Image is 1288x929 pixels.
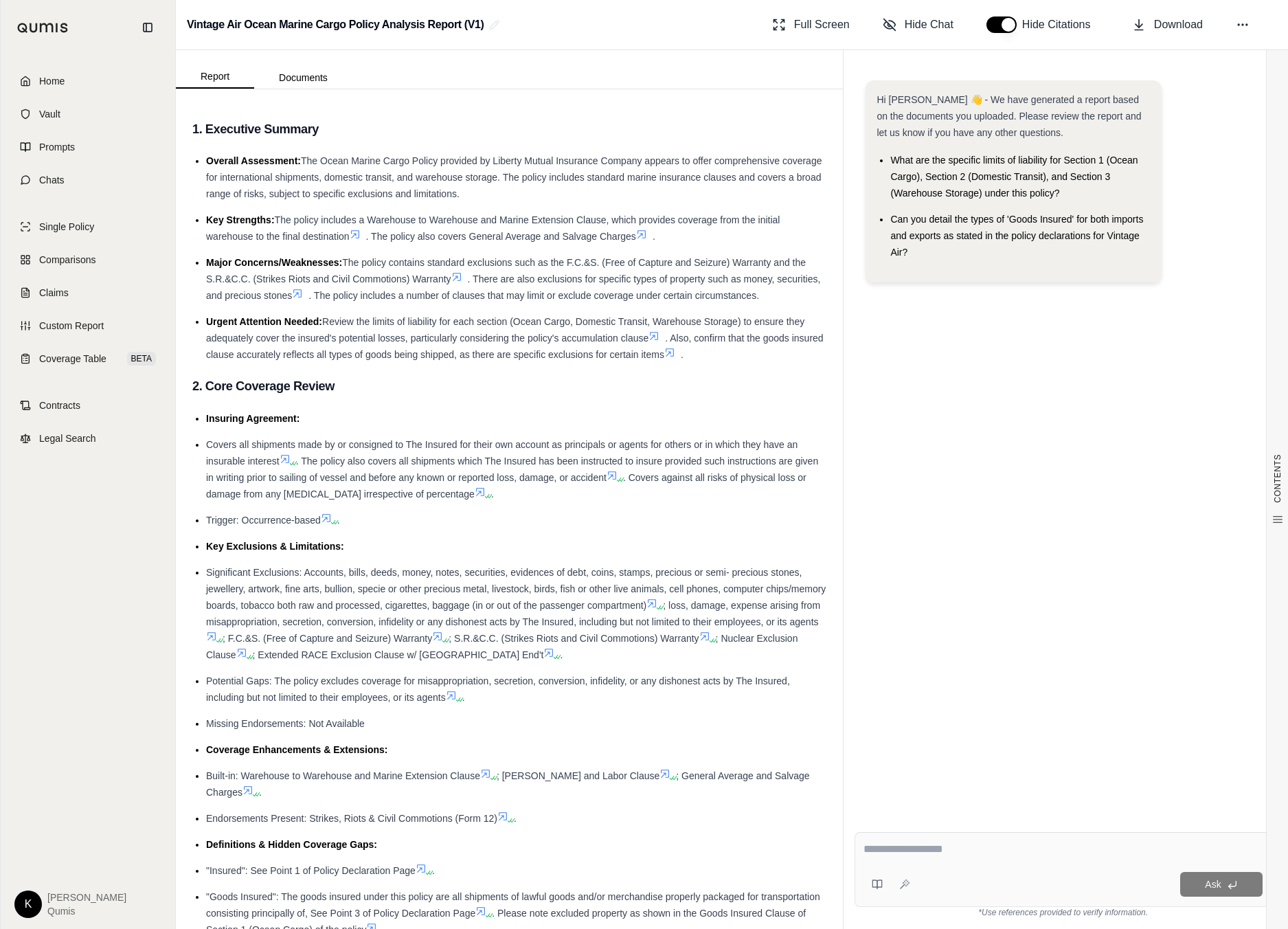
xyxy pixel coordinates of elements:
[497,770,659,781] span: ; [PERSON_NAME] and Labor Clause
[767,11,855,38] button: Full Screen
[223,633,432,644] span: ; F.C.&S. (Free of Capture and Seizure) Warranty
[1022,16,1099,33] span: Hide Citations
[192,117,826,142] h3: 1. Executive Summary
[206,456,818,483] span: . The policy also covers all shipments which The Insured has been instructed to insure provided s...
[39,253,95,267] span: Comparisons
[39,173,65,187] span: Chats
[206,675,790,703] span: Potential Gaps: The policy excludes coverage for misappropriation, secretion, conversion, infidel...
[514,813,517,824] span: .
[1205,879,1221,890] span: Ask
[877,94,1141,138] span: Hi [PERSON_NAME] 👋 - We have generated a report based on the documents you uploaded. Please revie...
[491,489,494,500] span: .
[253,649,544,660] span: ; Extended RACE Exclusion Clause w/ [GEOGRAPHIC_DATA] End't
[14,891,42,918] div: K
[206,770,480,781] span: Built-in: Warehouse to Warehouse and Marine Extension Clause
[462,692,465,703] span: .
[890,155,1138,199] span: What are the specific limits of liability for Section 1 (Ocean Cargo), Section 2 (Domestic Transi...
[9,423,167,454] a: Legal Search
[337,515,340,526] span: .
[206,567,826,611] span: Significant Exclusions: Accounts, bills, deeds, money, notes, securities, evidences of debt, coin...
[39,352,106,366] span: Coverage Table
[206,155,822,199] span: The Ocean Marine Cargo Policy provided by Liberty Mutual Insurance Company appears to offer compr...
[9,245,167,275] a: Comparisons
[794,16,850,33] span: Full Screen
[9,165,167,195] a: Chats
[39,399,80,412] span: Contracts
[905,16,953,33] span: Hide Chat
[9,66,167,96] a: Home
[1272,454,1283,503] span: CONTENTS
[187,12,484,37] h2: Vintage Air Ocean Marine Cargo Policy Analysis Report (V1)
[432,865,435,876] span: .
[17,23,69,33] img: Qumis Logo
[206,316,322,327] span: Urgent Attention Needed:
[9,344,167,374] a: Coverage TableBETA
[206,472,806,500] span: . Covers against all risks of physical loss or damage from any [MEDICAL_DATA] irrespective of per...
[259,787,262,798] span: .
[877,11,959,38] button: Hide Chat
[254,67,352,89] button: Documents
[206,813,497,824] span: Endorsements Present: Strikes, Riots & Civil Commotions (Form 12)
[206,214,780,242] span: The policy includes a Warehouse to Warehouse and Marine Extension Clause, which provides coverage...
[206,273,820,301] span: . There are also exclusions for specific types of property such as money, securities, and preciou...
[9,132,167,162] a: Prompts
[206,891,820,919] span: "Goods Insured": The goods insured under this policy are all shipments of lawful goods and/or mer...
[206,718,365,729] span: Missing Endorsements: Not Available
[127,352,156,366] span: BETA
[206,214,275,225] span: Key Strengths:
[681,349,683,360] span: .
[855,907,1272,918] div: *Use references provided to verify information.
[206,257,806,284] span: The policy contains standard exclusions such as the F.C.&S. (Free of Capture and Seizure) Warrant...
[206,600,820,627] span: ; loss, damage, expense arising from misappropriation, secretion, conversion, infidelity or any d...
[1127,11,1208,38] button: Download
[206,257,342,268] span: Major Concerns/Weaknesses:
[206,744,388,755] span: Coverage Enhancements & Extensions:
[1154,16,1203,33] span: Download
[9,278,167,308] a: Claims
[206,413,300,424] span: Insuring Agreement:
[206,439,798,467] span: Covers all shipments made by or consigned to The Insured for their own account as principals or a...
[206,865,416,876] span: "Insured": See Point 1 of Policy Declaration Page
[47,891,126,904] span: [PERSON_NAME]
[206,633,798,660] span: ; Nuclear Exclusion Clause
[206,541,344,552] span: Key Exclusions & Limitations:
[206,515,321,526] span: Trigger: Occurrence-based
[9,212,167,242] a: Single Policy
[206,155,301,166] span: Overall Assessment:
[206,316,804,344] span: Review the limits of liability for each section (Ocean Cargo, Domestic Transit, Warehouse Storage...
[9,311,167,341] a: Custom Report
[176,65,254,89] button: Report
[192,374,826,399] h3: 2. Core Coverage Review
[39,220,94,234] span: Single Policy
[560,649,563,660] span: .
[39,74,65,88] span: Home
[206,839,377,850] span: Definitions & Hidden Coverage Gaps:
[890,214,1143,258] span: Can you detail the types of 'Goods Insured' for both imports and exports as stated in the policy ...
[47,904,126,918] span: Qumis
[366,231,636,242] span: . The policy also covers General Average and Salvage Charges
[9,390,167,421] a: Contracts
[39,432,96,445] span: Legal Search
[449,633,699,644] span: ; S.R.&C.C. (Strikes Riots and Civil Commotions) Warranty
[9,99,167,129] a: Vault
[1180,872,1263,897] button: Ask
[39,286,69,300] span: Claims
[137,16,159,38] button: Collapse sidebar
[653,231,655,242] span: .
[39,319,104,333] span: Custom Report
[39,107,60,121] span: Vault
[206,770,810,798] span: ; General Average and Salvage Charges
[39,140,75,154] span: Prompts
[308,290,759,301] span: . The policy includes a number of clauses that may limit or exclude coverage under certain circum...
